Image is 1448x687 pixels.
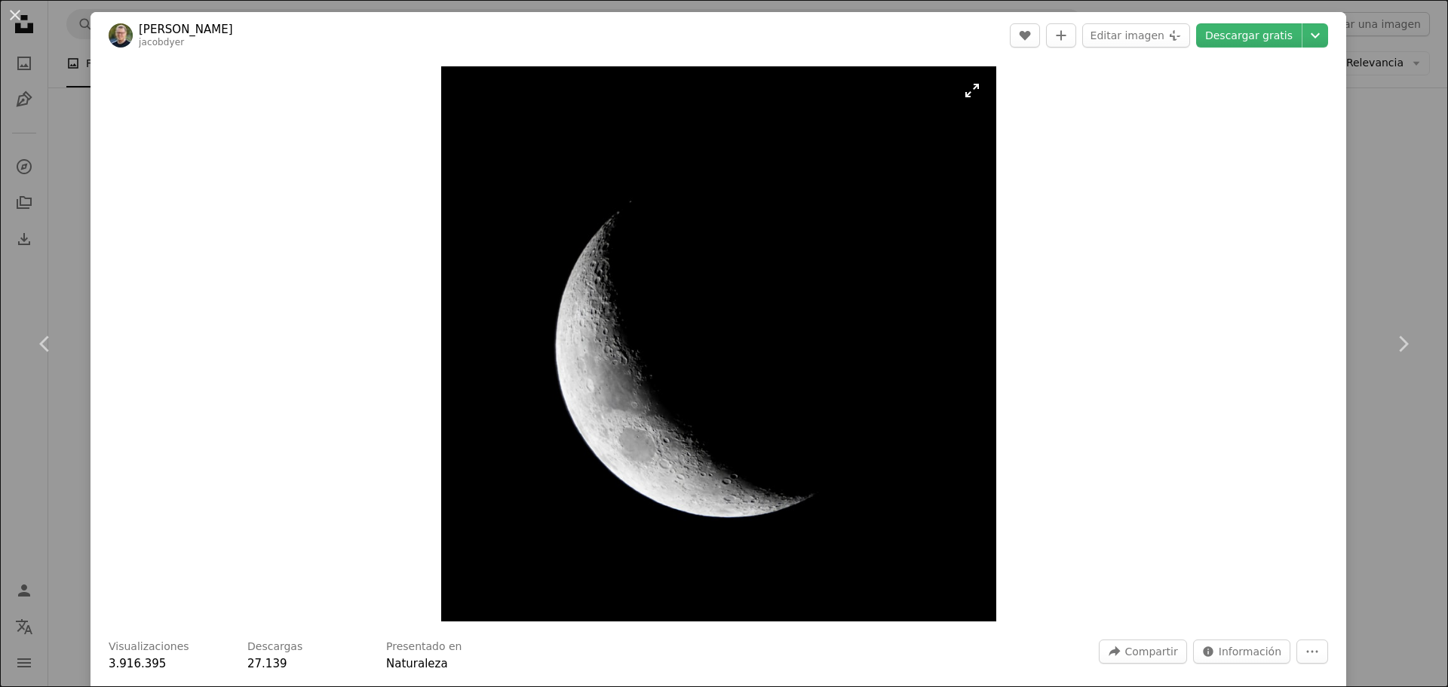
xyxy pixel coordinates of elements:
span: Compartir [1124,640,1177,663]
button: Elegir el tamaño de descarga [1302,23,1328,48]
a: Naturaleza [386,657,448,670]
img: Foto en escala de grises de la luna llena [441,66,996,621]
a: Siguiente [1357,271,1448,416]
h3: Descargas [247,639,302,655]
h3: Visualizaciones [109,639,189,655]
button: Editar imagen [1082,23,1190,48]
span: 3.916.395 [109,657,166,670]
button: Añade a la colección [1046,23,1076,48]
button: Más acciones [1296,639,1328,664]
h3: Presentado en [386,639,462,655]
button: Ampliar en esta imagen [441,66,996,621]
button: Estadísticas sobre esta imagen [1193,639,1290,664]
span: 27.139 [247,657,287,670]
a: jacobdyer [139,37,184,48]
button: Me gusta [1010,23,1040,48]
a: [PERSON_NAME] [139,22,233,37]
button: Compartir esta imagen [1099,639,1186,664]
a: Descargar gratis [1196,23,1302,48]
span: Información [1219,640,1281,663]
img: Ve al perfil de Jacob Dyer [109,23,133,48]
